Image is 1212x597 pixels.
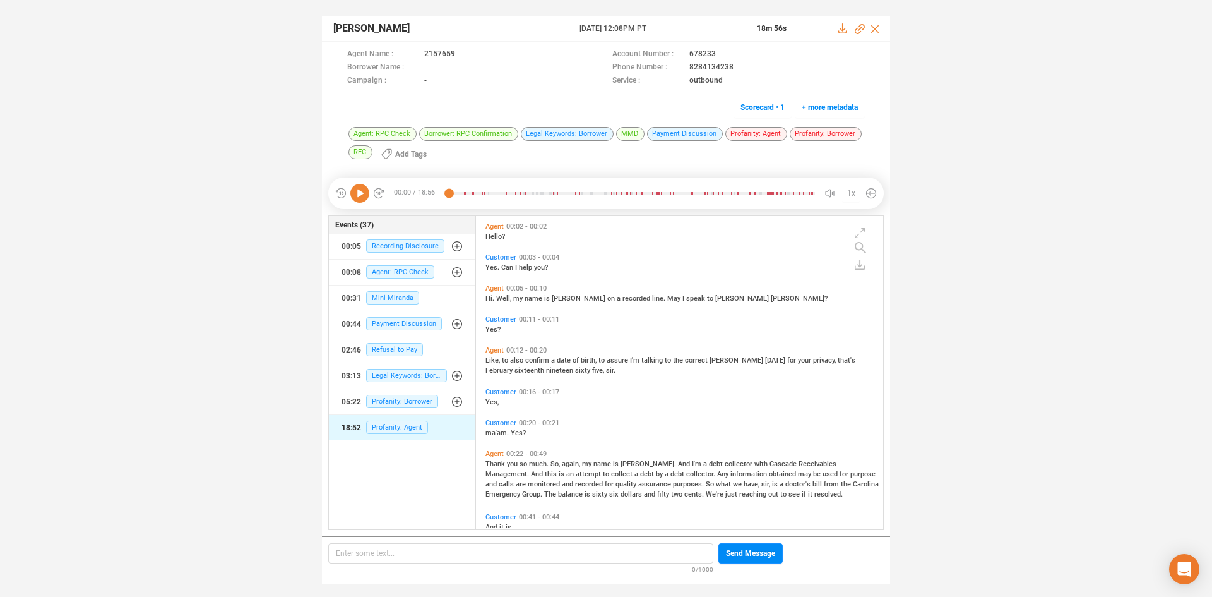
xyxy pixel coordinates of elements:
span: Borrower Name : [347,61,418,75]
span: a [780,480,785,488]
span: Like, [485,356,502,365]
span: Profanity: Borrower [790,127,862,141]
div: 18:52 [342,418,361,438]
span: and [644,490,657,498]
span: five, [592,366,606,375]
span: cents. [684,490,706,498]
span: is [559,470,566,478]
div: 00:31 [342,288,361,308]
span: Group. [522,490,544,498]
span: be [813,470,823,478]
span: Borrower: RPC Confirmation [419,127,518,141]
span: is [772,480,780,488]
div: 02:46 [342,340,361,360]
span: sixteenth [514,366,546,375]
span: The [544,490,558,498]
span: February [485,366,514,375]
div: 00:08 [342,262,361,282]
span: collector. [686,470,717,478]
span: monitored [528,480,562,488]
span: Account Number : [612,48,683,61]
span: Service : [612,75,683,88]
span: assure [607,356,630,365]
span: Yes? [485,325,501,334]
span: 00:03 - 00:04 [516,253,562,262]
span: speak [686,294,707,303]
span: 18m 56s [757,24,787,33]
span: Any [717,470,730,478]
span: And [531,470,545,478]
span: much. [529,460,550,468]
span: help [519,263,534,272]
span: my [582,460,593,468]
span: purpose [850,470,876,478]
button: 02:46Refusal to Pay [329,337,475,363]
span: a [551,356,557,365]
span: Agent [485,450,504,458]
span: Profanity: Agent [366,421,428,434]
span: - [424,75,427,88]
span: and [485,480,499,488]
span: Customer [485,419,516,427]
span: Hi. [485,294,496,303]
span: purposes. [673,480,706,488]
span: 00:11 - 00:11 [516,315,562,323]
span: sixty [592,490,609,498]
span: reaching [739,490,768,498]
span: 00:41 - 00:44 [516,513,562,521]
span: an [566,470,576,478]
button: + more metadata [795,97,865,118]
span: it [808,490,814,498]
span: is [506,523,511,531]
span: Agent: RPC Check [348,127,417,141]
span: birth, [581,356,598,365]
span: [PERSON_NAME] [552,294,607,303]
span: may [798,470,813,478]
button: 03:13Legal Keywords: Borrower [329,363,475,389]
span: you? [534,263,548,272]
span: recorded [622,294,652,303]
span: obtained [769,470,798,478]
button: 18:52Profanity: Agent [329,415,475,440]
span: it [499,523,506,531]
span: We're [706,490,725,498]
span: Emergency [485,490,522,498]
button: 05:22Profanity: Borrower [329,389,475,414]
span: 2157659 [424,48,455,61]
span: 00:00 / 18:56 [385,184,449,203]
span: debt [670,470,686,478]
span: Payment Discussion [366,317,442,330]
span: resolved. [814,490,843,498]
span: for [787,356,798,365]
div: 00:44 [342,314,361,334]
span: dollars [621,490,644,498]
span: [PERSON_NAME]? [771,294,828,303]
button: 1x [842,184,860,202]
span: So, [550,460,562,468]
span: Recording Disclosure [366,239,444,253]
span: Agent [485,284,504,292]
span: sir, [761,480,772,488]
span: of [573,356,581,365]
span: [DATE] 12:08PM PT [579,23,742,34]
span: are [516,480,528,488]
span: fifty [657,490,671,498]
span: Yes. [485,263,501,272]
span: debt [709,460,725,468]
span: MMD [616,127,645,141]
span: for [605,480,615,488]
span: Agent [485,222,504,231]
span: So [706,480,716,488]
span: balance [558,490,585,498]
span: your [798,356,813,365]
span: also [510,356,525,365]
span: on [607,294,617,303]
span: I'm [630,356,641,365]
span: to [780,490,788,498]
span: Events (37) [335,219,374,231]
span: and [562,480,575,488]
span: 00:02 - 00:02 [504,222,549,231]
span: for [840,470,850,478]
span: quality [615,480,638,488]
span: we [733,480,744,488]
